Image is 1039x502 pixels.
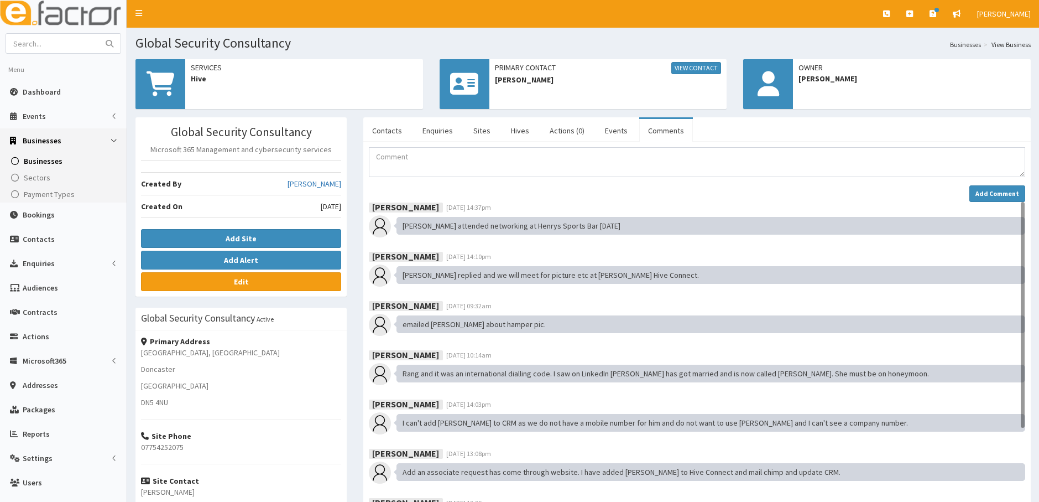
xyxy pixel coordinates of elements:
[191,73,417,84] span: Hive
[639,119,693,142] a: Comments
[446,400,491,408] span: [DATE] 14:03pm
[141,380,341,391] p: [GEOGRAPHIC_DATA]
[372,299,439,310] b: [PERSON_NAME]
[798,62,1025,73] span: Owner
[141,476,199,486] strong: Site Contact
[981,40,1031,49] li: View Business
[141,337,210,346] strong: Primary Address
[446,203,491,211] span: [DATE] 14:37pm
[446,351,492,359] span: [DATE] 10:14am
[446,449,491,458] span: [DATE] 13:08pm
[141,431,191,441] strong: Site Phone
[23,283,58,293] span: Audiences
[141,364,341,375] p: Doncaster
[372,447,439,458] b: [PERSON_NAME]
[288,178,341,189] a: [PERSON_NAME]
[3,169,127,186] a: Sectors
[396,463,1025,481] div: Add an associate request has come through website. I have added [PERSON_NAME] to Hive Connect and...
[446,302,492,310] span: [DATE] 09:32am
[141,201,182,211] b: Created On
[502,119,538,142] a: Hives
[671,62,721,74] a: View Contact
[372,349,439,360] b: [PERSON_NAME]
[141,126,341,138] h3: Global Security Consultancy
[141,179,181,189] b: Created By
[541,119,593,142] a: Actions (0)
[23,405,55,415] span: Packages
[141,397,341,408] p: DN5 4NU
[234,277,249,287] b: Edit
[23,429,50,439] span: Reports
[23,478,42,488] span: Users
[414,119,462,142] a: Enquiries
[257,315,274,323] small: Active
[24,156,62,166] span: Businesses
[224,255,258,265] b: Add Alert
[396,315,1025,333] div: emailed [PERSON_NAME] about hamper pic.
[24,173,50,183] span: Sectors
[141,272,341,291] a: Edit
[975,189,1019,198] strong: Add Comment
[226,234,257,244] b: Add Site
[464,119,499,142] a: Sites
[6,34,99,53] input: Search...
[372,398,439,409] b: [PERSON_NAME]
[596,119,636,142] a: Events
[321,201,341,212] span: [DATE]
[950,40,981,49] a: Businesses
[23,210,55,220] span: Bookings
[977,9,1031,19] span: [PERSON_NAME]
[23,111,46,121] span: Events
[3,186,127,203] a: Payment Types
[23,332,49,341] span: Actions
[23,234,55,244] span: Contacts
[798,73,1025,84] span: [PERSON_NAME]
[191,62,417,73] span: Services
[23,356,66,366] span: Microsoft365
[24,189,75,199] span: Payment Types
[396,266,1025,284] div: [PERSON_NAME] replied and we will meet for picture etc at [PERSON_NAME] Hive Connect.
[141,487,341,498] p: [PERSON_NAME]
[3,153,127,169] a: Businesses
[23,136,61,146] span: Businesses
[495,62,722,74] span: Primary Contact
[141,251,341,270] button: Add Alert
[372,201,439,212] b: [PERSON_NAME]
[23,258,55,268] span: Enquiries
[396,414,1025,432] div: I can't add [PERSON_NAME] to CRM as we do not have a mobile number for him and do not want to use...
[396,365,1025,382] div: Rang and it was an international dialling code. I saw on LinkedIn [PERSON_NAME] has got married a...
[495,74,722,85] span: [PERSON_NAME]
[363,119,411,142] a: Contacts
[141,442,341,453] p: 07754252075
[372,250,439,261] b: [PERSON_NAME]
[369,147,1025,177] textarea: Comment
[23,307,58,317] span: Contracts
[141,144,341,155] p: Microsoft 365 Management and cybersecurity services
[23,453,53,463] span: Settings
[446,252,491,261] span: [DATE] 14:10pm
[141,313,255,323] h3: Global Security Consultancy
[141,347,341,358] p: [GEOGRAPHIC_DATA], [GEOGRAPHIC_DATA]
[23,87,61,97] span: Dashboard
[396,217,1025,235] div: [PERSON_NAME] attended networking at Henrys Sports Bar [DATE]
[23,380,58,390] span: Addresses
[969,185,1025,202] button: Add Comment
[135,36,1031,50] h1: Global Security Consultancy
